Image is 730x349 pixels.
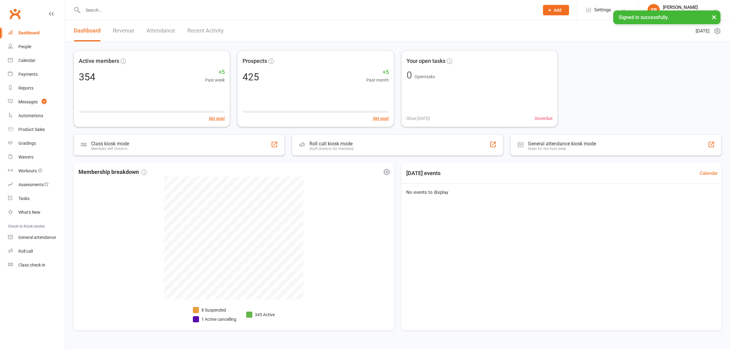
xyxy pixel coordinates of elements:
[700,170,718,177] a: Calendar
[648,4,660,16] div: SB
[8,67,65,81] a: Payments
[8,54,65,67] a: Calendar
[528,147,596,151] div: Great for the front desk
[187,20,224,41] a: Recent Activity
[309,141,354,147] div: Roll call kiosk mode
[18,44,31,49] div: People
[407,57,445,66] span: Your open tasks
[8,150,65,164] a: Waivers
[193,307,236,313] li: 8 Suspended
[309,147,354,151] div: Staff check-in for members
[543,5,569,15] button: Add
[8,26,65,40] a: Dashboard
[8,231,65,244] a: General attendance kiosk mode
[8,192,65,205] a: Tasks
[415,74,435,79] span: Open tasks
[8,164,65,178] a: Workouts
[8,244,65,258] a: Roll call
[366,77,389,83] span: Past month
[18,168,37,173] div: Workouts
[243,72,259,82] div: 425
[8,205,65,219] a: What's New
[113,20,134,41] a: Revenue
[42,99,47,104] span: 4
[193,316,236,323] li: 1 Active cancelling
[78,168,147,177] span: Membership breakdown
[18,155,33,159] div: Waivers
[663,10,708,16] div: Bankstown Martial Arts
[8,95,65,109] a: Messages 4
[18,99,38,104] div: Messages
[18,141,36,146] div: Gradings
[81,6,535,14] input: Search...
[8,109,65,123] a: Automations
[18,182,49,187] div: Assessments
[18,113,43,118] div: Automations
[18,210,40,215] div: What's New
[407,115,430,122] span: 0 Due [DATE]
[18,86,33,90] div: Reports
[18,58,36,63] div: Calendar
[554,8,561,13] span: Add
[18,127,45,132] div: Product Sales
[243,57,267,66] span: Prospects
[8,178,65,192] a: Assessments
[91,141,129,147] div: Class kiosk mode
[407,70,412,80] div: 0
[209,115,225,122] button: Set goal
[74,20,101,41] a: Dashboard
[399,184,724,201] div: No events to display
[79,57,119,66] span: Active members
[373,115,389,122] button: Set goal
[8,136,65,150] a: Gradings
[594,3,611,17] span: Settings
[619,14,669,20] span: Signed in successfully.
[401,168,445,179] h3: [DATE] events
[79,72,95,82] div: 354
[535,115,552,122] span: 0 overdue
[8,81,65,95] a: Reports
[8,258,65,272] a: Class kiosk mode
[696,27,709,35] span: [DATE]
[205,77,225,83] span: Past week
[18,249,33,254] div: Roll call
[18,263,45,267] div: Class check-in
[528,141,596,147] div: General attendance kiosk mode
[246,311,275,318] li: 345 Active
[366,68,389,77] span: +5
[8,40,65,54] a: People
[91,147,129,151] div: Members self check-in
[18,235,56,240] div: General attendance
[18,30,40,35] div: Dashboard
[709,10,720,24] button: ×
[7,6,23,21] a: Clubworx
[147,20,175,41] a: Attendance
[663,5,708,10] div: [PERSON_NAME]
[18,72,38,77] div: Payments
[8,123,65,136] a: Product Sales
[18,196,29,201] div: Tasks
[205,68,225,77] span: +5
